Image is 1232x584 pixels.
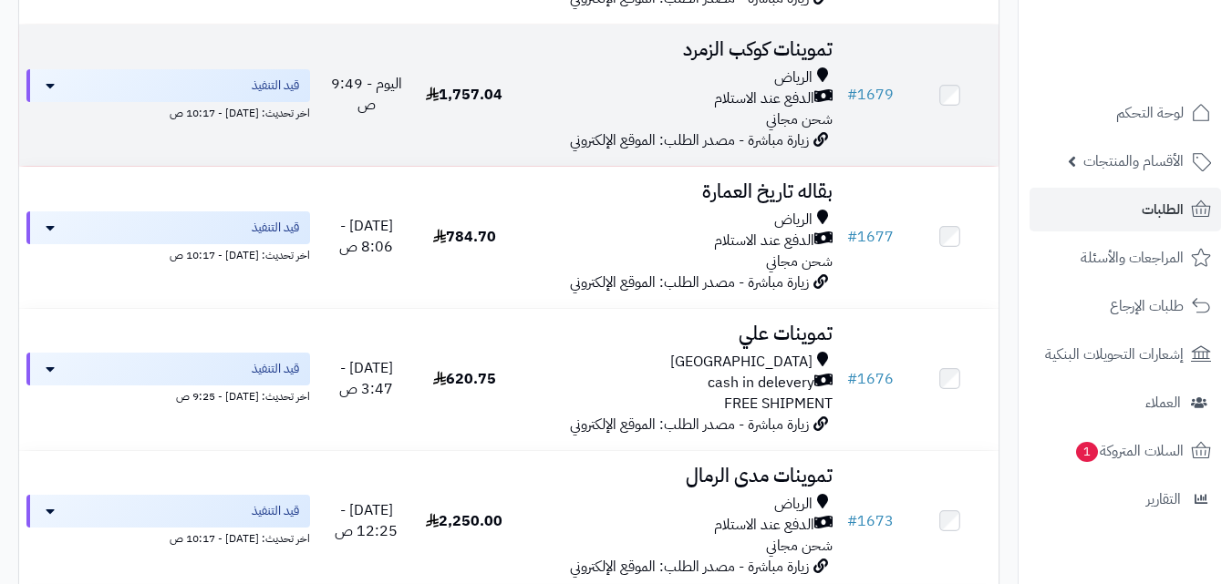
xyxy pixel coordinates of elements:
[339,357,393,400] span: [DATE] - 3:47 ص
[714,515,814,536] span: الدفع عند الاستلام
[714,231,814,251] span: الدفع عند الاستلام
[774,494,813,515] span: الرياض
[1030,477,1221,521] a: التقارير
[1030,381,1221,425] a: العملاء
[521,39,833,60] h3: تموينات كوكب الزمرد
[1145,390,1181,415] span: العملاء
[570,414,809,435] span: زيارة مباشرة - مصدر الطلب: الموقع الإلكتروني
[1083,149,1184,174] span: الأقسام والمنتجات
[1045,342,1184,367] span: إشعارات التحويلات البنكية
[847,226,857,248] span: #
[252,219,299,237] span: قيد التنفيذ
[433,368,496,390] span: 620.75
[1146,487,1181,512] span: التقارير
[1142,197,1184,222] span: الطلبات
[766,535,833,557] span: شحن مجاني
[426,510,502,532] span: 2,250.00
[26,244,310,263] div: اخر تحديث: [DATE] - 10:17 ص
[1074,438,1184,464] span: السلات المتروكة
[26,102,310,121] div: اخر تحديث: [DATE] - 10:17 ص
[1030,236,1221,280] a: المراجعات والأسئلة
[847,368,857,390] span: #
[774,210,813,231] span: الرياض
[847,510,894,532] a: #1673
[252,77,299,95] span: قيد التنفيذ
[766,108,833,130] span: شحن مجاني
[1108,26,1215,65] img: logo-2.png
[847,84,857,106] span: #
[521,181,833,202] h3: بقاله تاريخ العمارة
[1081,245,1184,271] span: المراجعات والأسئلة
[26,385,310,405] div: اخر تحديث: [DATE] - 9:25 ص
[570,129,809,151] span: زيارة مباشرة - مصدر الطلب: الموقع الإلكتروني
[847,510,857,532] span: #
[1030,91,1221,135] a: لوحة التحكم
[1116,100,1184,126] span: لوحة التحكم
[724,393,833,415] span: FREE SHIPMENT
[26,528,310,547] div: اخر تحديث: [DATE] - 10:17 ص
[847,226,894,248] a: #1677
[521,323,833,344] h3: تموينات علي
[1110,293,1184,319] span: طلبات الإرجاع
[570,272,809,293] span: زيارة مباشرة - مصدر الطلب: الموقع الإلكتروني
[1030,188,1221,231] a: الطلبات
[714,88,814,109] span: الدفع عند الاستلام
[339,215,393,258] span: [DATE] - 8:06 ص
[335,499,398,542] span: [DATE] - 12:25 ص
[1030,429,1221,473] a: السلات المتروكة1
[433,226,496,248] span: 784.70
[670,352,813,373] span: [GEOGRAPHIC_DATA]
[252,360,299,378] span: قيد التنفيذ
[521,466,833,487] h3: تموينات مدى الرمال
[708,373,814,394] span: cash in delevery
[1075,441,1099,463] span: 1
[774,67,813,88] span: الرياض
[252,502,299,520] span: قيد التنفيذ
[331,73,402,116] span: اليوم - 9:49 ص
[847,368,894,390] a: #1676
[426,84,502,106] span: 1,757.04
[766,251,833,272] span: شحن مجاني
[570,556,809,578] span: زيارة مباشرة - مصدر الطلب: الموقع الإلكتروني
[1030,284,1221,328] a: طلبات الإرجاع
[1030,333,1221,376] a: إشعارات التحويلات البنكية
[847,84,894,106] a: #1679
